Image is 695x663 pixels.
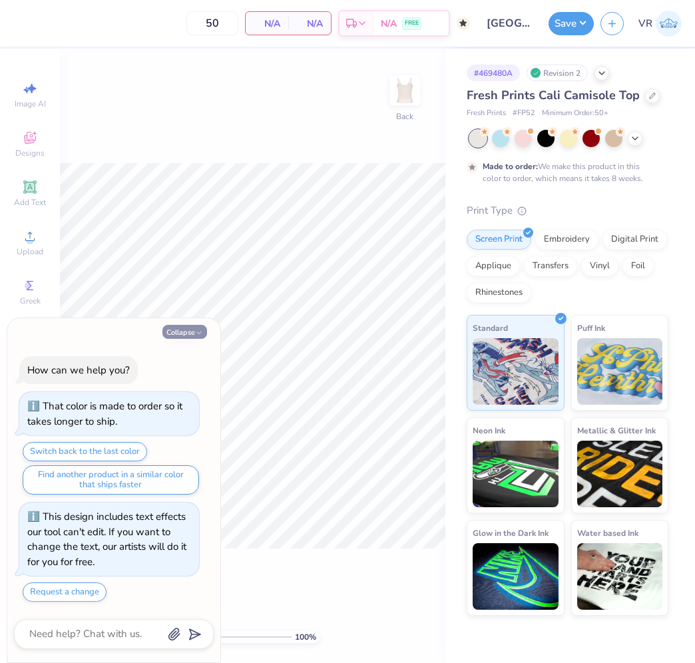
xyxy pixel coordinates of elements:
div: Transfers [524,256,577,276]
div: That color is made to order so it takes longer to ship. [27,399,182,428]
button: Find another product in a similar color that ships faster [23,465,199,495]
div: Digital Print [602,230,667,250]
img: Standard [473,338,559,405]
span: Add Text [14,197,46,208]
div: Rhinestones [467,283,531,303]
span: N/A [296,17,323,31]
div: Foil [622,256,654,276]
span: 100 % [295,631,316,643]
div: How can we help you? [27,363,130,377]
span: Greek [20,296,41,306]
span: Designs [15,148,45,158]
span: Upload [17,246,43,257]
span: Glow in the Dark Ink [473,526,549,540]
span: N/A [381,17,397,31]
span: Metallic & Glitter Ink [577,423,656,437]
div: Applique [467,256,520,276]
div: # 469480A [467,65,520,81]
span: Fresh Prints Cali Camisole Top [467,87,640,103]
span: Standard [473,321,508,335]
div: Embroidery [535,230,598,250]
div: Screen Print [467,230,531,250]
strong: Made to order: [483,161,538,172]
div: We make this product in this color to order, which means it takes 8 weeks. [483,160,646,184]
img: Neon Ink [473,441,559,507]
img: Puff Ink [577,338,663,405]
input: – – [186,11,238,35]
span: Neon Ink [473,423,505,437]
img: Val Rhey Lodueta [656,11,682,37]
span: Minimum Order: 50 + [542,108,608,119]
div: This design includes text effects our tool can't edit. If you want to change the text, our artist... [27,510,186,568]
button: Save [549,12,594,35]
img: Metallic & Glitter Ink [577,441,663,507]
span: Puff Ink [577,321,605,335]
span: N/A [254,17,280,31]
span: Fresh Prints [467,108,506,119]
div: Print Type [467,203,668,218]
div: Revision 2 [527,65,588,81]
div: Back [396,110,413,122]
img: Back [391,77,418,104]
button: Switch back to the last color [23,442,147,461]
span: Image AI [15,99,46,109]
input: Untitled Design [477,10,542,37]
div: Vinyl [581,256,618,276]
button: Collapse [162,325,207,339]
img: Water based Ink [577,543,663,610]
a: VR [638,11,682,37]
button: Request a change [23,582,107,602]
span: Water based Ink [577,526,638,540]
img: Glow in the Dark Ink [473,543,559,610]
span: VR [638,16,652,31]
span: # FP52 [513,108,535,119]
span: FREE [405,19,419,28]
